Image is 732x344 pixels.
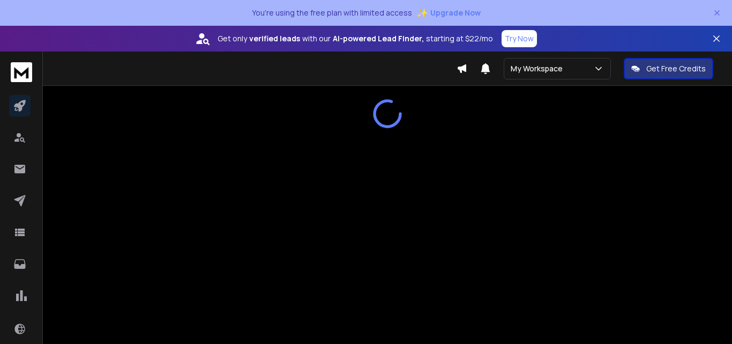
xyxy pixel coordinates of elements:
[430,8,481,18] span: Upgrade Now
[624,58,713,79] button: Get Free Credits
[218,33,493,44] p: Get only with our starting at $22/mo
[416,2,481,24] button: ✨Upgrade Now
[249,33,300,44] strong: verified leads
[416,5,428,20] span: ✨
[502,30,537,47] button: Try Now
[11,62,32,82] img: logo
[505,33,534,44] p: Try Now
[252,8,412,18] p: You're using the free plan with limited access
[333,33,424,44] strong: AI-powered Lead Finder,
[511,63,567,74] p: My Workspace
[646,63,706,74] p: Get Free Credits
